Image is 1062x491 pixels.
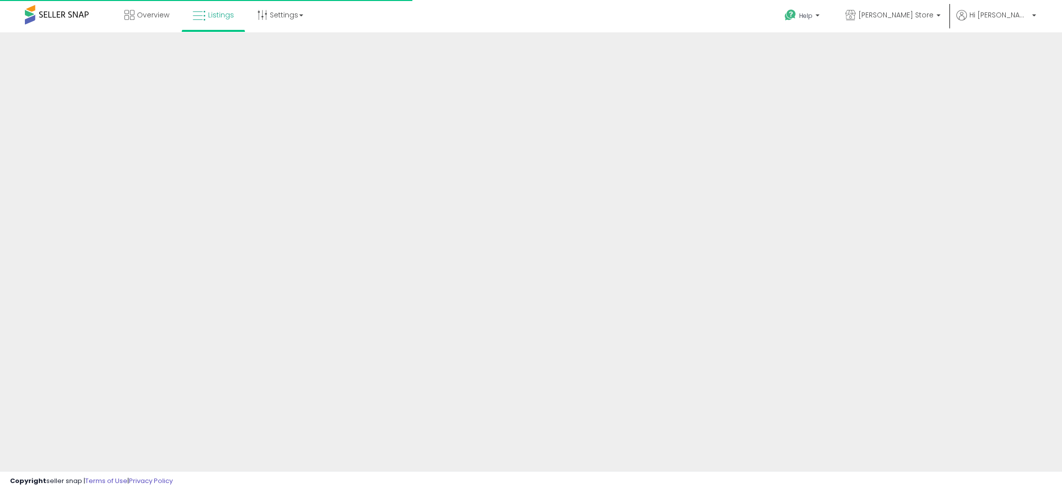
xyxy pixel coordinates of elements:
[858,10,934,20] span: [PERSON_NAME] Store
[956,10,1036,32] a: Hi [PERSON_NAME]
[777,1,829,32] a: Help
[969,10,1029,20] span: Hi [PERSON_NAME]
[799,11,813,20] span: Help
[784,9,797,21] i: Get Help
[137,10,169,20] span: Overview
[208,10,234,20] span: Listings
